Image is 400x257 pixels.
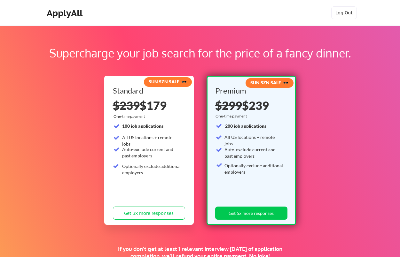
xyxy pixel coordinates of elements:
strong: SUN SZN SALE 🕶️ [250,80,288,85]
strong: 100 job applications [122,123,163,129]
s: $239 [113,98,140,112]
div: Auto-exclude current and past employers [224,147,284,159]
div: ApplyAll [47,8,84,19]
div: $179 [113,100,185,111]
div: Optionally exclude additional employers [224,163,284,175]
div: Standard [113,87,183,94]
div: Optionally exclude additional employers [122,163,181,176]
strong: 200 job applications [225,123,266,129]
strong: SUN SZN SALE 🕶️ [149,79,187,84]
div: Supercharge your job search for the price of a fancy dinner. [41,44,359,62]
div: $239 [215,100,285,111]
div: Premium [215,87,285,94]
div: One-time payment [216,114,249,119]
div: All US locations + remote jobs [224,134,284,147]
div: All US locations + remote jobs [122,134,181,147]
s: $299 [215,98,242,112]
button: Get 5x more responses [215,207,287,220]
button: Log Out [331,6,357,19]
div: One-time payment [114,114,147,119]
div: Auto-exclude current and past employers [122,146,181,159]
button: Get 3x more responses [113,207,185,220]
